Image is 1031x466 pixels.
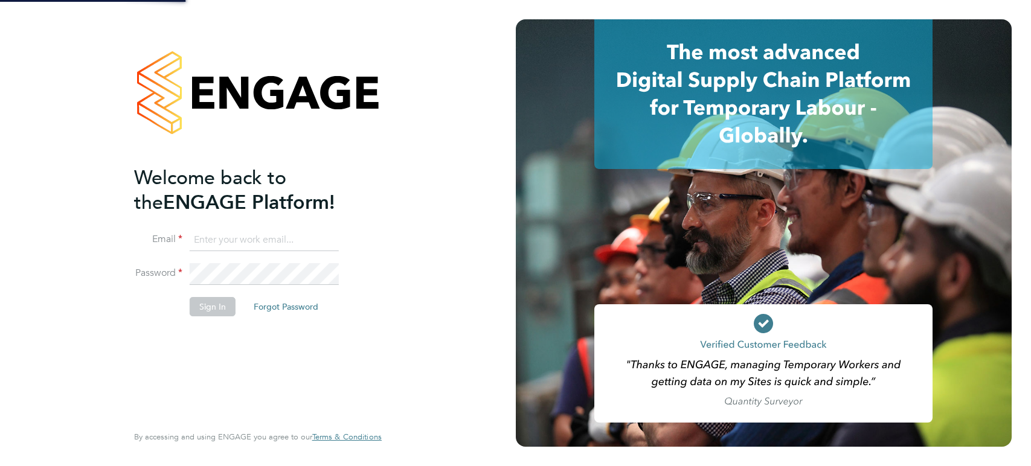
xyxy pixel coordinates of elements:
[312,432,382,442] a: Terms & Conditions
[134,166,286,214] span: Welcome back to the
[134,165,370,215] h2: ENGAGE Platform!
[190,297,236,316] button: Sign In
[134,267,182,279] label: Password
[190,229,339,251] input: Enter your work email...
[134,233,182,246] label: Email
[134,432,382,442] span: By accessing and using ENGAGE you agree to our
[244,297,328,316] button: Forgot Password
